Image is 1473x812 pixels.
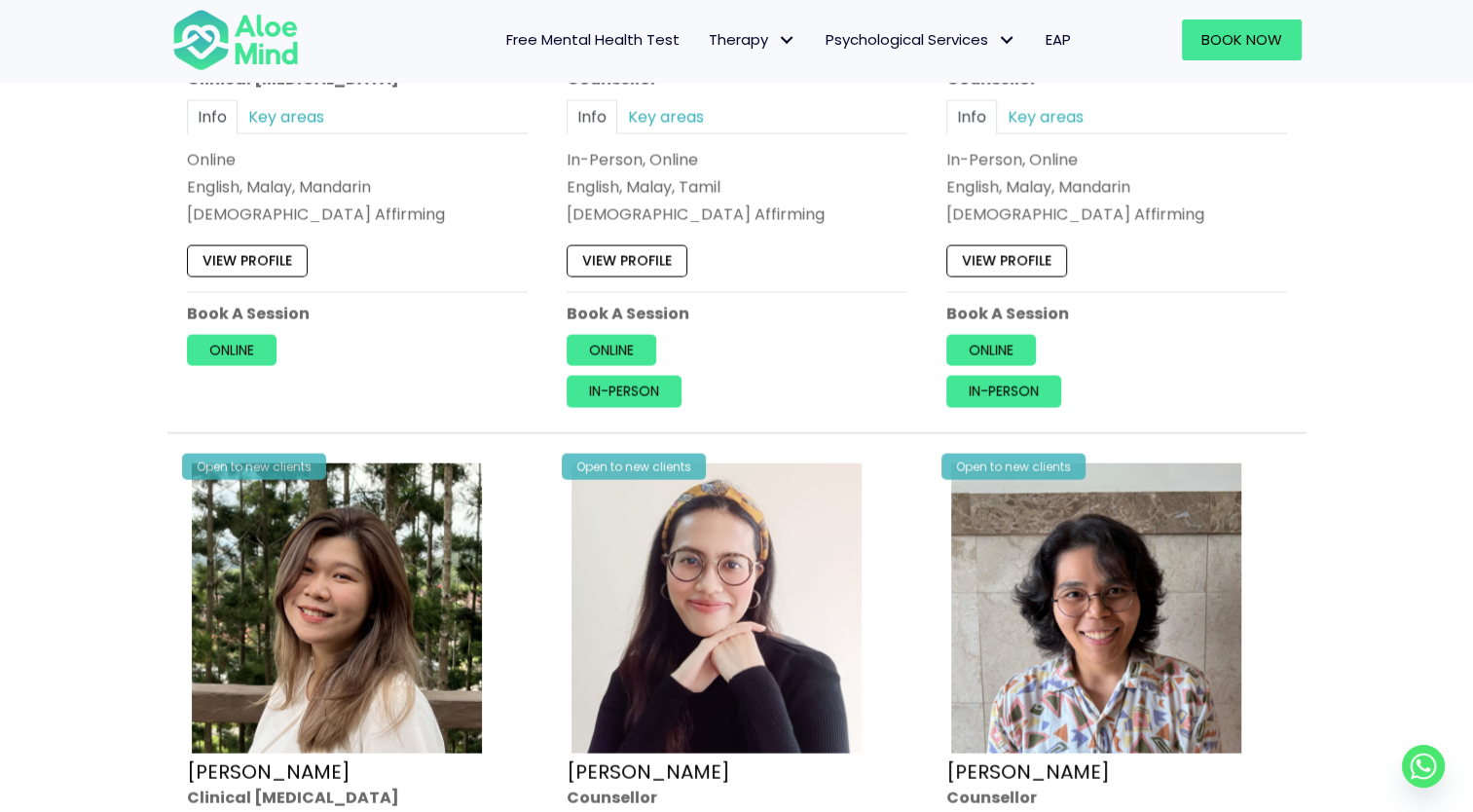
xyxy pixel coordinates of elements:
[187,100,238,134] a: Info
[567,100,617,134] a: Info
[946,246,1067,277] a: View profile
[1201,29,1282,50] span: Book Now
[946,757,1110,785] a: [PERSON_NAME]
[951,463,1241,754] img: zafeera counsellor
[946,303,1287,325] p: Book A Session
[941,454,1086,480] div: Open to new clients
[694,19,811,60] a: TherapyTherapy: submenu
[567,335,656,366] a: Online
[187,176,528,199] p: English, Malay, Mandarin
[187,246,308,277] a: View profile
[187,149,528,171] div: Online
[567,204,907,227] div: [DEMOGRAPHIC_DATA] Affirming
[324,19,1086,60] nav: Menu
[946,100,997,134] a: Info
[562,454,706,480] div: Open to new clients
[506,29,680,50] span: Free Mental Health Test
[826,29,1016,50] span: Psychological Services
[187,757,350,785] a: [PERSON_NAME]
[617,100,715,134] a: Key areas
[1402,745,1445,788] a: Whatsapp
[571,463,862,754] img: Therapist Photo Update
[187,786,528,808] div: Clinical [MEDICAL_DATA]
[1182,19,1302,60] a: Book Now
[709,29,796,50] span: Therapy
[567,377,681,408] a: In-person
[773,26,801,55] span: Therapy: submenu
[238,100,335,134] a: Key areas
[567,246,687,277] a: View profile
[567,303,907,325] p: Book A Session
[172,8,299,72] img: Aloe mind Logo
[1046,29,1071,50] span: EAP
[192,463,482,754] img: Kelly Clinical Psychologist
[187,303,528,325] p: Book A Session
[492,19,694,60] a: Free Mental Health Test
[946,176,1287,199] p: English, Malay, Mandarin
[997,100,1094,134] a: Key areas
[567,149,907,171] div: In-Person, Online
[567,176,907,199] p: English, Malay, Tamil
[946,377,1061,408] a: In-person
[187,204,528,227] div: [DEMOGRAPHIC_DATA] Affirming
[187,335,276,366] a: Online
[946,149,1287,171] div: In-Person, Online
[567,786,907,808] div: Counsellor
[182,454,326,480] div: Open to new clients
[567,757,730,785] a: [PERSON_NAME]
[946,786,1287,808] div: Counsellor
[946,335,1036,366] a: Online
[993,26,1021,55] span: Psychological Services: submenu
[1031,19,1086,60] a: EAP
[946,204,1287,227] div: [DEMOGRAPHIC_DATA] Affirming
[811,19,1031,60] a: Psychological ServicesPsychological Services: submenu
